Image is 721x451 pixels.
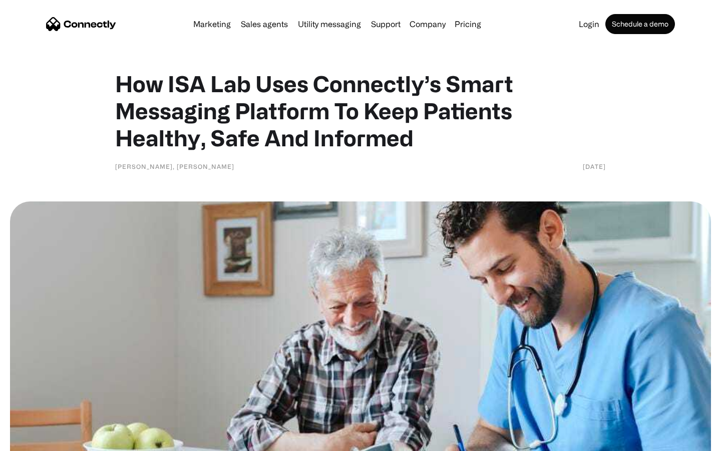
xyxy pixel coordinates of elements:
[605,14,675,34] a: Schedule a demo
[237,20,292,28] a: Sales agents
[451,20,485,28] a: Pricing
[294,20,365,28] a: Utility messaging
[367,20,405,28] a: Support
[189,20,235,28] a: Marketing
[583,161,606,171] div: [DATE]
[115,161,234,171] div: [PERSON_NAME], [PERSON_NAME]
[575,20,603,28] a: Login
[115,70,606,151] h1: How ISA Lab Uses Connectly’s Smart Messaging Platform To Keep Patients Healthy, Safe And Informed
[410,17,446,31] div: Company
[10,433,60,447] aside: Language selected: English
[20,433,60,447] ul: Language list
